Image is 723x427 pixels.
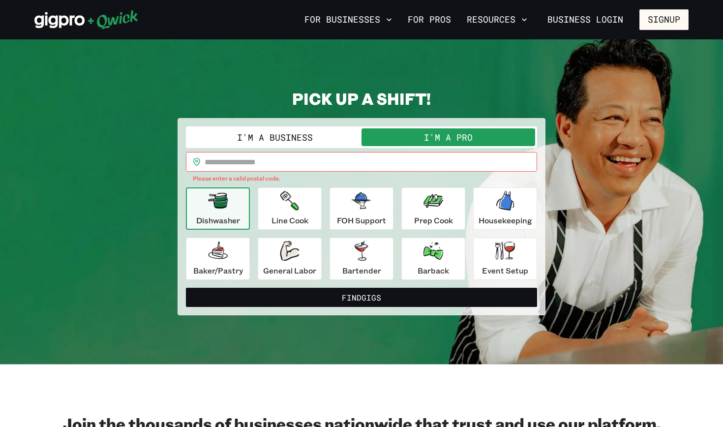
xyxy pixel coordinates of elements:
p: Bartender [342,265,381,276]
h2: PICK UP A SHIFT! [178,89,545,108]
button: FOH Support [330,187,393,230]
button: Dishwasher [186,187,250,230]
button: Baker/Pastry [186,238,250,280]
p: Line Cook [271,214,308,226]
button: FindGigs [186,288,537,307]
button: Event Setup [473,238,537,280]
p: Event Setup [482,265,528,276]
button: I'm a Pro [361,128,535,146]
p: Baker/Pastry [193,265,243,276]
p: Dishwasher [196,214,240,226]
p: FOH Support [337,214,386,226]
button: I'm a Business [188,128,361,146]
button: Prep Cook [401,187,465,230]
button: Resources [463,11,531,28]
p: Prep Cook [414,214,453,226]
button: Barback [401,238,465,280]
button: General Labor [258,238,322,280]
p: Barback [418,265,449,276]
button: Line Cook [258,187,322,230]
p: Please enter a valid postal code. [193,174,530,183]
p: General Labor [263,265,316,276]
button: Signup [639,9,689,30]
button: Bartender [330,238,393,280]
a: For Pros [404,11,455,28]
button: For Businesses [301,11,396,28]
a: Business Login [539,9,632,30]
p: Housekeeping [479,214,532,226]
button: Housekeeping [473,187,537,230]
